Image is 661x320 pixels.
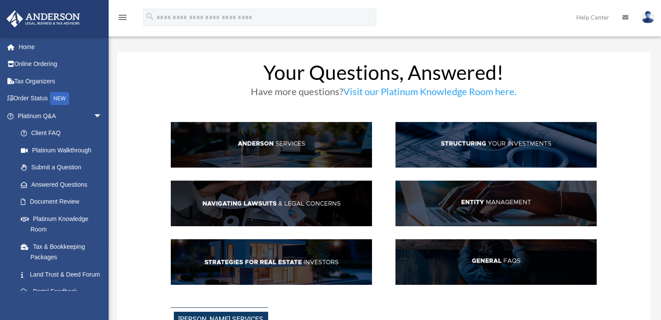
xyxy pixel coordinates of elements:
[12,125,111,142] a: Client FAQ
[6,38,115,56] a: Home
[395,181,597,226] img: EntManag_hdr
[12,159,115,176] a: Submit a Question
[6,90,115,108] a: Order StatusNEW
[343,86,517,102] a: Visit our Platinum Knowledge Room here.
[395,122,597,168] img: StructInv_hdr
[171,239,372,285] img: StratsRE_hdr
[12,266,115,283] a: Land Trust & Deed Forum
[12,142,115,159] a: Platinum Walkthrough
[6,56,115,73] a: Online Ordering
[93,107,111,125] span: arrow_drop_down
[171,122,372,168] img: AndServ_hdr
[12,193,115,211] a: Document Review
[145,12,155,21] i: search
[12,210,115,238] a: Platinum Knowledge Room
[117,15,128,23] a: menu
[6,107,115,125] a: Platinum Q&Aarrow_drop_down
[395,239,597,285] img: GenFAQ_hdr
[641,11,654,23] img: User Pic
[171,63,597,87] h1: Your Questions, Answered!
[171,181,372,226] img: NavLaw_hdr
[171,87,597,101] h3: Have more questions?
[6,73,115,90] a: Tax Organizers
[12,238,115,266] a: Tax & Bookkeeping Packages
[50,92,69,105] div: NEW
[12,176,115,193] a: Answered Questions
[117,12,128,23] i: menu
[12,283,115,300] a: Portal Feedback
[4,10,83,27] img: Anderson Advisors Platinum Portal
